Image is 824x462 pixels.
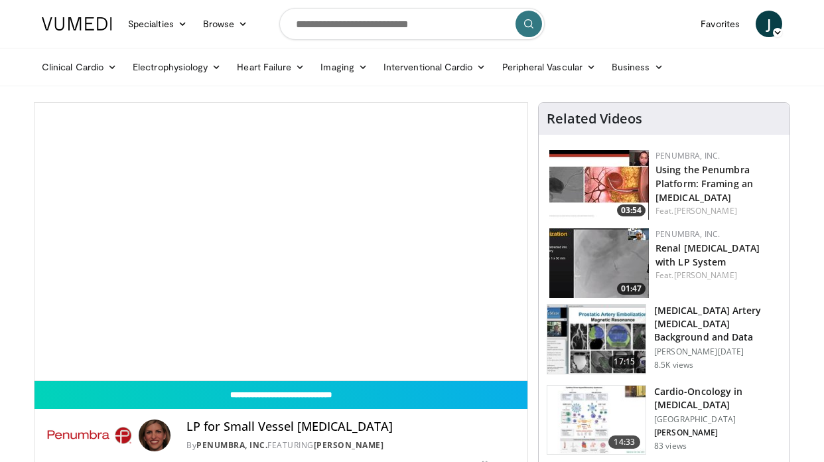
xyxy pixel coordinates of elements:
img: 48adadd5-bc2e-4744-82ff-09392b466189.150x105_q85_crop-smart_upscale.jpg [547,386,646,455]
h3: [MEDICAL_DATA] Artery [MEDICAL_DATA] Background and Data [654,304,782,344]
p: [GEOGRAPHIC_DATA] [654,414,782,425]
a: 14:33 Cardio-Oncology in [MEDICAL_DATA] [GEOGRAPHIC_DATA] [PERSON_NAME] 83 views [547,385,782,455]
a: Favorites [693,11,748,37]
p: [PERSON_NAME][DATE] [654,346,782,357]
span: 14:33 [608,435,640,449]
h3: Cardio-Oncology in [MEDICAL_DATA] [654,385,782,412]
a: Specialties [120,11,195,37]
a: [PERSON_NAME] [674,205,737,216]
span: 17:15 [608,355,640,368]
img: Penumbra, Inc. [45,420,133,451]
a: Business [604,54,671,80]
a: [PERSON_NAME] [314,439,384,451]
a: 03:54 [549,150,649,220]
img: Avatar [139,420,171,451]
a: Penumbra, Inc. [655,150,720,161]
a: Electrophysiology [125,54,229,80]
div: Feat. [655,205,779,217]
a: Browse [195,11,256,37]
a: 01:47 [549,228,649,298]
p: [PERSON_NAME] [654,427,782,438]
span: 01:47 [617,283,646,295]
a: Imaging [312,54,376,80]
div: By FEATURING [186,439,517,451]
a: Interventional Cardio [376,54,494,80]
h4: LP for Small Vessel [MEDICAL_DATA] [186,420,517,434]
h4: Related Videos [547,111,642,127]
img: 6996fb90-ba06-451b-ba24-d2bbb6981da2.150x105_q85_crop-smart_upscale.jpg [549,228,649,298]
a: J [756,11,782,37]
div: Feat. [655,269,779,281]
p: 8.5K views [654,360,693,370]
a: Peripheral Vascular [494,54,604,80]
a: Clinical Cardio [34,54,125,80]
img: VuMedi Logo [42,17,112,31]
img: 2c9e911a-87a5-4113-a55f-40ade2b86016.150x105_q85_crop-smart_upscale.jpg [547,305,646,374]
a: [PERSON_NAME] [674,269,737,281]
img: 388c11d6-45cc-4997-b9b0-e4cbe3432c1f.150x105_q85_crop-smart_upscale.jpg [549,150,649,220]
p: 83 views [654,441,687,451]
a: Renal [MEDICAL_DATA] with LP System [655,242,760,268]
span: 03:54 [617,204,646,216]
a: Heart Failure [229,54,312,80]
a: Penumbra, Inc. [655,228,720,240]
input: Search topics, interventions [279,8,545,40]
a: 17:15 [MEDICAL_DATA] Artery [MEDICAL_DATA] Background and Data [PERSON_NAME][DATE] 8.5K views [547,304,782,374]
a: Penumbra, Inc. [196,439,267,451]
video-js: Video Player [34,103,527,381]
a: Using the Penumbra Platform: Framing an [MEDICAL_DATA] [655,163,753,204]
